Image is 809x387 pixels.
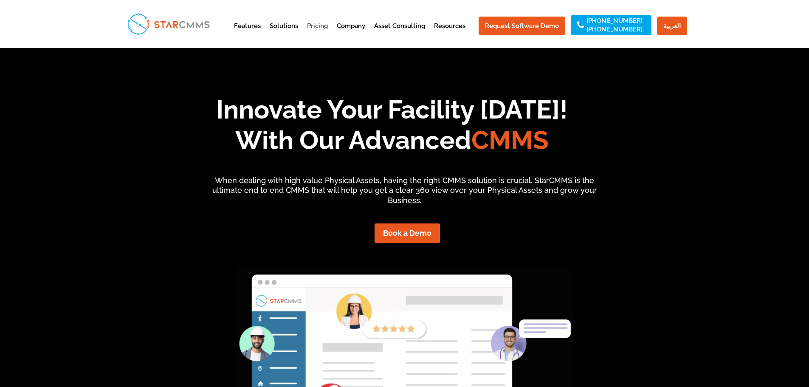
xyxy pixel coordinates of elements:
[124,9,213,39] img: StarCMMS
[471,125,549,155] span: CMMS
[97,94,687,160] h1: Innovate Your Facility [DATE]! With Our Advanced
[586,26,643,32] a: [PHONE_NUMBER]
[434,23,465,44] a: Resources
[204,175,605,206] p: When dealing with high value Physical Assets, having the right CMMS solution is crucial. StarCMMS...
[337,23,365,44] a: Company
[586,18,643,24] a: [PHONE_NUMBER]
[270,23,298,44] a: Solutions
[374,23,425,44] a: Asset Consulting
[375,223,440,243] a: Book a Demo
[657,17,687,35] a: العربية
[668,295,809,387] iframe: Chat Widget
[479,17,565,35] a: Request Software Demo
[234,23,261,44] a: Features
[307,23,328,44] a: Pricing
